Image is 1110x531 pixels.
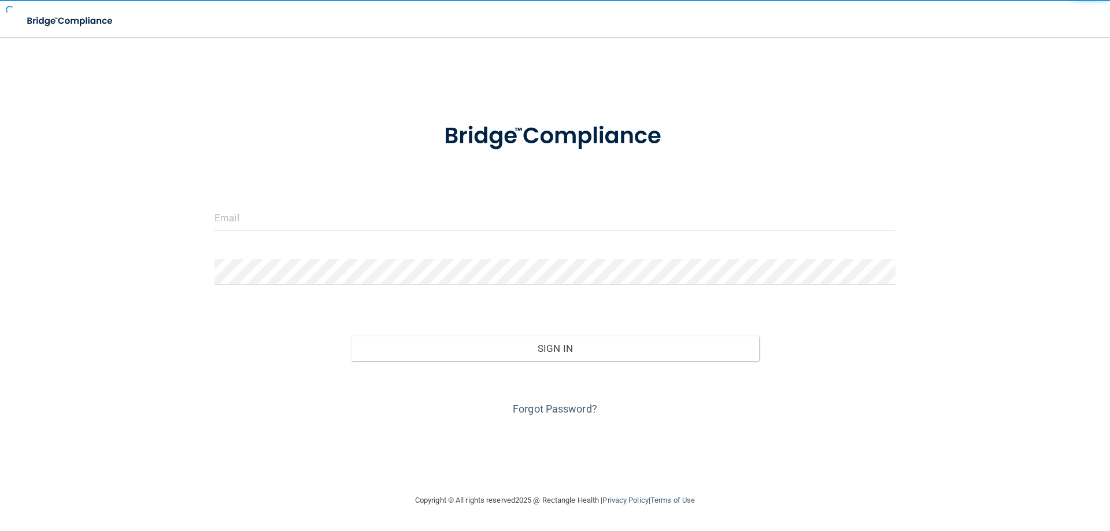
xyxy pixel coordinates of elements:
a: Forgot Password? [513,403,597,415]
div: Copyright © All rights reserved 2025 @ Rectangle Health | | [344,482,766,519]
img: bridge_compliance_login_screen.278c3ca4.svg [17,9,124,33]
img: bridge_compliance_login_screen.278c3ca4.svg [420,106,690,166]
input: Email [214,205,896,231]
button: Sign In [351,336,760,361]
a: Privacy Policy [602,496,648,504]
a: Terms of Use [650,496,695,504]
